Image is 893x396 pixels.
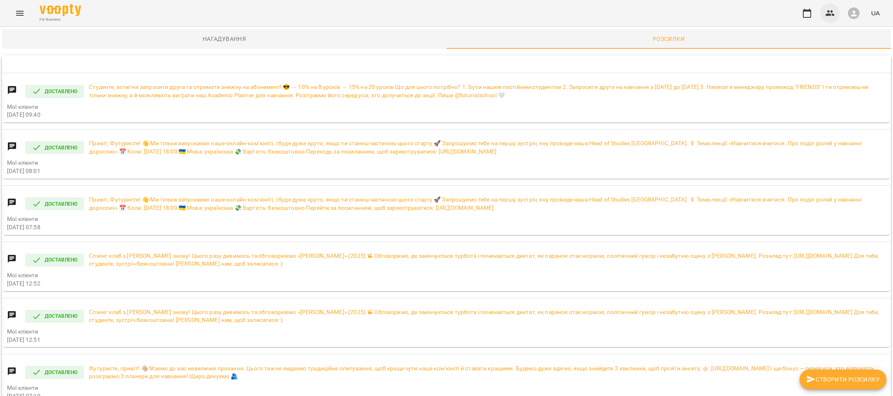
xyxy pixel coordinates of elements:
[871,9,880,17] span: UA
[40,4,81,16] img: Voopty Logo
[7,159,886,167] p: Мої клієнти
[89,139,886,156] a: Привіт, Футуристе! 👋 Ми тільки запускаємо наше онлайн-комʼюніті, і буде дуже круто, якщо ти стане...
[89,308,886,324] a: Спікінг клаб з [PERSON_NAME] знову! Цього разу дивимось та обговорюємо «[PERSON_NAME]» (2025) 📽 О...
[89,365,886,381] a: Футуристе, привіт! 👋🏼 Маємо до вас невеличке прохання. Цього тижня кидаємо традиційне опитування,...
[25,141,84,154] p: Доставлено
[7,215,886,223] p: Мої клієнти
[7,271,886,280] p: Мої клієнти
[2,29,891,49] div: messaging tabs
[868,5,883,21] button: UA
[25,310,84,323] p: Доставлено
[89,83,886,99] a: Студенте, встигни запросити друга та отримати знижку на абонемент! 😎 → 10% на 8 уроків → 15% на 2...
[10,3,30,23] button: Menu
[89,196,886,212] a: Привіт, Футуристе! 👋 Ми тільки запускаємо наше онлайн-комʼюніті, і буде дуже круто, якщо ти стане...
[40,17,81,22] span: For Business
[7,280,886,288] p: [DATE] 12:52
[800,370,886,389] button: Створити розсилку
[7,111,886,119] p: [DATE] 09:40
[7,167,886,175] p: [DATE] 08:01
[25,366,84,379] p: Доставлено
[25,254,84,267] p: Доставлено
[7,384,886,392] p: Мої клієнти
[25,197,84,211] p: Доставлено
[7,223,886,232] p: [DATE] 07:58
[451,34,886,44] span: Розсилки
[806,374,880,384] span: Створити розсилку
[7,34,442,44] span: Нагадування
[25,85,84,98] p: Доставлено
[7,336,886,344] p: [DATE] 12:51
[7,328,886,336] p: Мої клієнти
[7,103,886,111] p: Мої клієнти
[89,252,886,268] a: Спікінг клаб з [PERSON_NAME] знову! Цього разу дивимось та обговорюємо «[PERSON_NAME]» (2025) 📽 О...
